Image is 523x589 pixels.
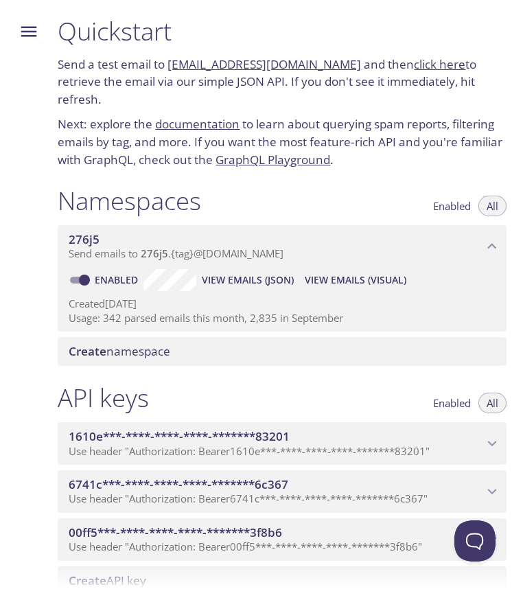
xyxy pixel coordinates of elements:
[454,520,496,562] iframe: Help Scout Beacon - Open
[155,116,240,132] a: documentation
[58,337,507,366] div: Create namespace
[478,393,507,413] button: All
[414,56,465,72] a: click here
[69,343,170,359] span: namespace
[69,343,106,359] span: Create
[58,225,507,268] div: 276j5 namespace
[425,196,479,216] button: Enabled
[58,115,507,168] p: Next: explore the to learn about querying spam reports, filtering emails by tag, and more. If you...
[478,196,507,216] button: All
[69,297,496,311] p: Created [DATE]
[11,14,47,49] button: Menu
[141,246,168,260] span: 276j5
[69,311,496,325] p: Usage: 342 parsed emails this month, 2,835 in September
[202,272,294,288] span: View Emails (JSON)
[58,185,201,216] h1: Namespaces
[299,269,412,291] button: View Emails (Visual)
[216,152,330,168] a: GraphQL Playground
[93,273,143,286] a: Enabled
[425,393,479,413] button: Enabled
[69,246,283,260] span: Send emails to . {tag} @[DOMAIN_NAME]
[167,56,361,72] a: [EMAIL_ADDRESS][DOMAIN_NAME]
[196,269,299,291] button: View Emails (JSON)
[58,56,507,108] p: Send a test email to and then to retrieve the email via our simple JSON API. If you don't see it ...
[58,16,507,47] h1: Quickstart
[58,382,149,413] h1: API keys
[305,272,406,288] span: View Emails (Visual)
[69,231,100,247] span: 276j5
